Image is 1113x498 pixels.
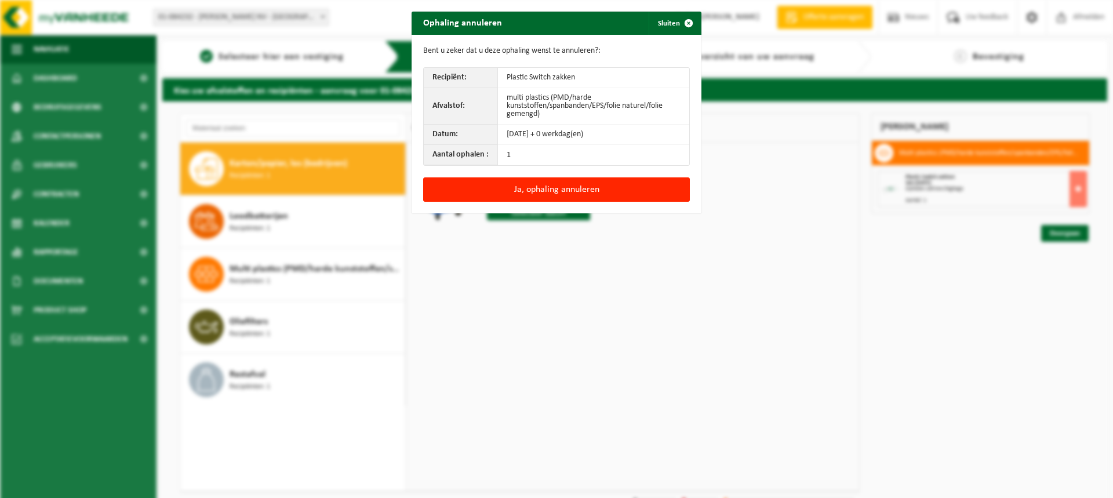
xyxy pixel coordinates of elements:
[498,88,689,125] td: multi plastics (PMD/harde kunststoffen/spanbanden/EPS/folie naturel/folie gemengd)
[424,125,498,145] th: Datum:
[649,12,700,35] button: Sluiten
[498,68,689,88] td: Plastic Switch zakken
[498,145,689,165] td: 1
[498,125,689,145] td: [DATE] + 0 werkdag(en)
[424,145,498,165] th: Aantal ophalen :
[424,88,498,125] th: Afvalstof:
[423,46,690,56] p: Bent u zeker dat u deze ophaling wenst te annuleren?:
[423,177,690,202] button: Ja, ophaling annuleren
[424,68,498,88] th: Recipiënt:
[412,12,514,34] h2: Ophaling annuleren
